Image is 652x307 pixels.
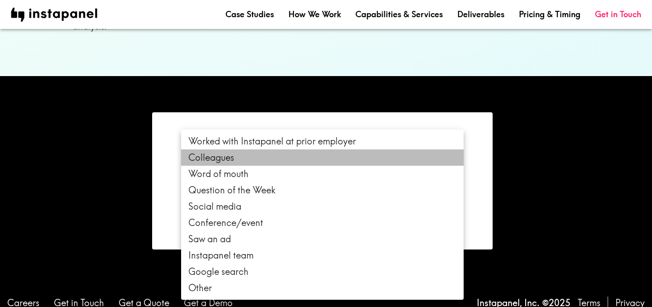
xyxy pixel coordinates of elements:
[181,280,464,296] li: Other
[181,133,464,149] li: Worked with Instapanel at prior employer
[181,149,464,166] li: Colleagues
[181,231,464,247] li: Saw an ad
[181,166,464,182] li: Word of mouth
[181,247,464,264] li: Instapanel team
[181,198,464,215] li: Social media
[181,182,464,198] li: Question of the Week
[181,215,464,231] li: Conference/event
[181,264,464,280] li: Google search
